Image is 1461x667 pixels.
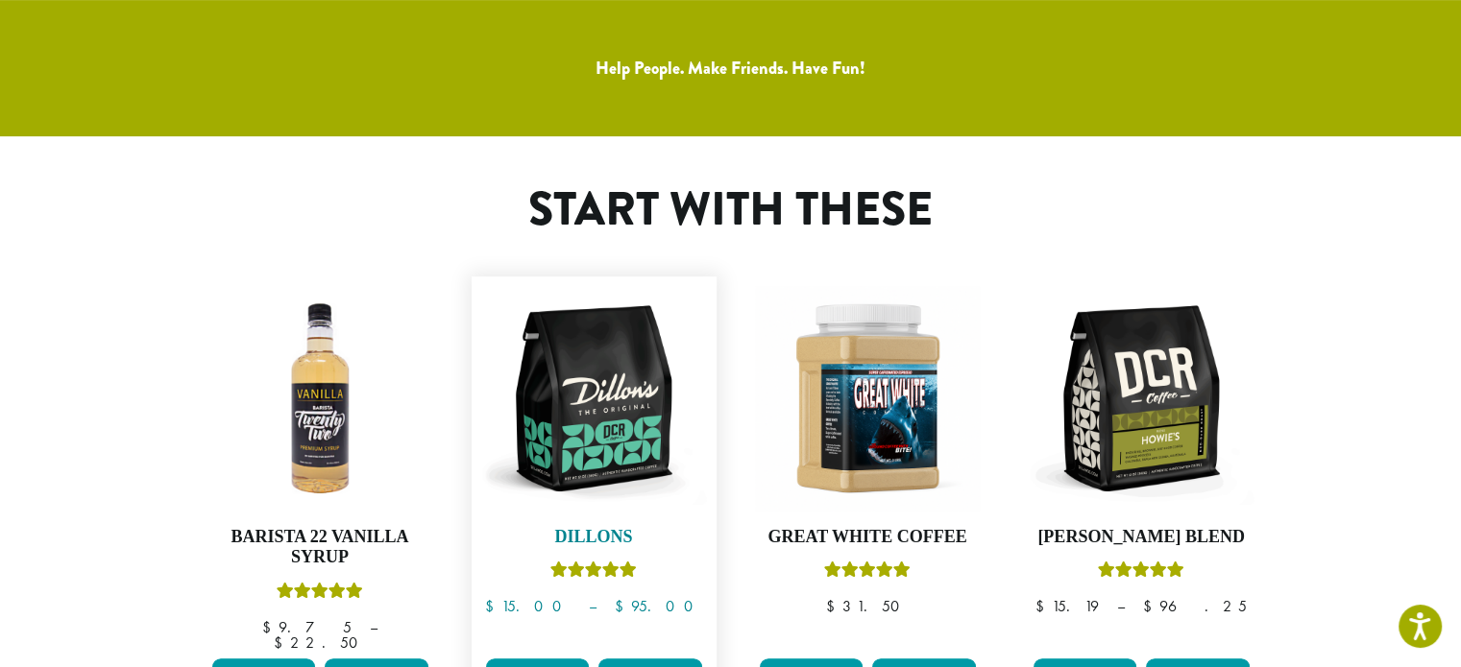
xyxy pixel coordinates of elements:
span: – [370,617,377,637]
div: Rated 4.67 out of 5 [1098,559,1184,587]
img: DCR-12oz-Dillons-Stock-scaled.png [481,286,707,512]
span: – [1117,596,1125,616]
a: DillonsRated 5.00 out of 5 [481,286,707,651]
img: VANILLA-300x300.png [207,286,433,512]
span: $ [1035,596,1052,616]
h4: Great White Coffee [755,527,981,548]
div: Rated 5.00 out of 5 [824,559,911,587]
bdi: 96.25 [1143,596,1247,616]
bdi: 15.19 [1035,596,1099,616]
span: $ [826,596,842,616]
h1: Start With These [320,182,1141,238]
bdi: 31.50 [826,596,909,616]
h4: Barista 22 Vanilla Syrup [207,527,433,568]
h4: Dillons [481,527,707,548]
span: $ [485,596,501,616]
span: $ [262,617,279,637]
span: $ [274,632,290,653]
span: $ [615,596,631,616]
div: Rated 5.00 out of 5 [550,559,637,587]
img: Great_White_Ground_Espresso_2.png [755,286,981,512]
a: [PERSON_NAME] BlendRated 4.67 out of 5 [1029,286,1254,651]
div: Rated 5.00 out of 5 [277,580,363,608]
span: $ [1143,596,1159,616]
img: DCR-12oz-Howies-Stock-scaled.png [1029,286,1254,512]
a: Help People. Make Friends. Have Fun! [596,56,865,81]
bdi: 22.50 [274,632,367,653]
a: Great White CoffeeRated 5.00 out of 5 $31.50 [755,286,981,651]
h4: [PERSON_NAME] Blend [1029,527,1254,548]
span: – [589,596,597,616]
a: Barista 22 Vanilla SyrupRated 5.00 out of 5 [207,286,433,651]
bdi: 95.00 [615,596,702,616]
bdi: 9.75 [262,617,352,637]
bdi: 15.00 [485,596,571,616]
